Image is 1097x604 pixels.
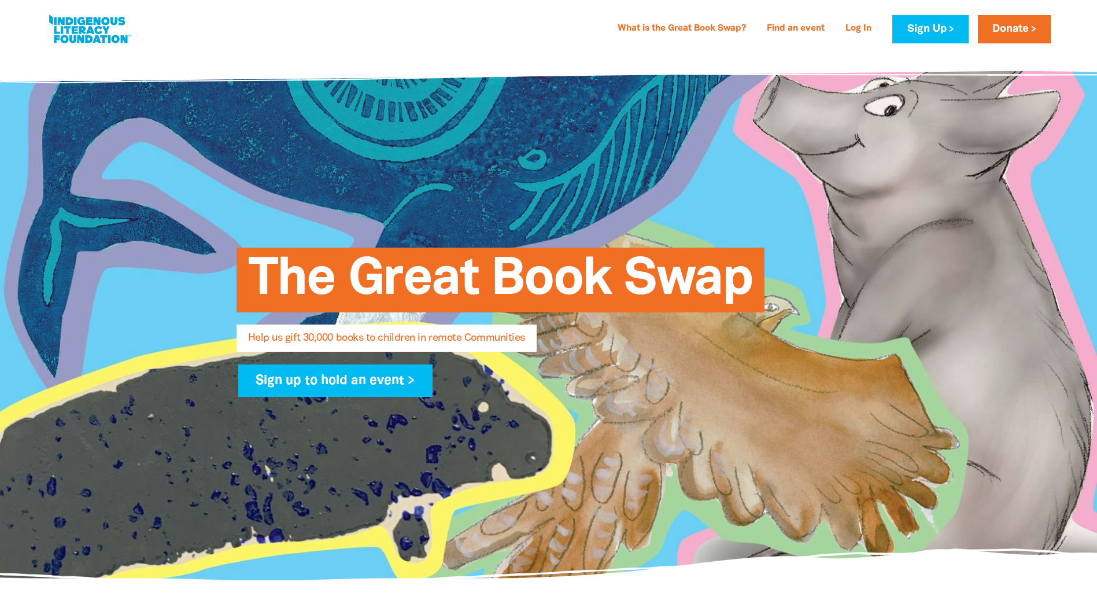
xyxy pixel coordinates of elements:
span: Help us gift 30,000 books to children in remote Communities [248,333,525,352]
a: Find an event [760,20,832,38]
a: Sign up to hold an event > [238,364,433,397]
a: Donate [978,15,1051,43]
a: What is the Great Book Swap? [611,20,753,38]
a: Log In [839,20,878,38]
span: The Great Book Swap [248,256,753,312]
a: Sign Up [892,15,968,43]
